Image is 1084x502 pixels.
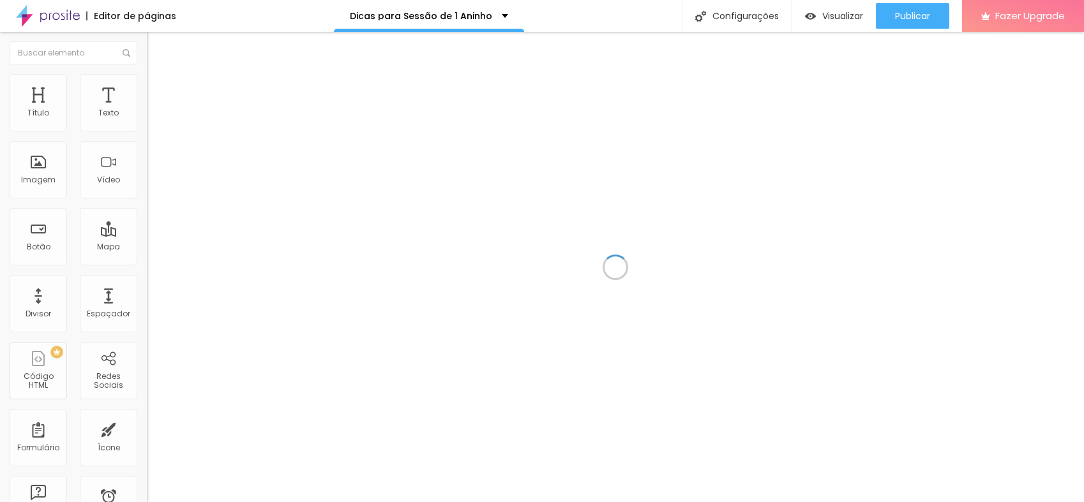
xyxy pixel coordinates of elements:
div: Espaçador [87,309,130,318]
div: Ícone [98,443,120,452]
div: Editor de páginas [86,11,176,20]
img: Icone [695,11,706,22]
div: Título [27,108,49,117]
div: Divisor [26,309,51,318]
div: Código HTML [13,372,63,390]
div: Vídeo [97,175,120,184]
p: Dicas para Sessão de 1 Aninho [350,11,492,20]
div: Botão [27,242,50,251]
button: Publicar [876,3,949,29]
span: Publicar [895,11,930,21]
div: Mapa [97,242,120,251]
img: view-1.svg [805,11,816,22]
div: Formulário [17,443,59,452]
span: Visualizar [822,11,863,21]
img: Icone [123,49,130,57]
input: Buscar elemento [10,41,137,64]
span: Fazer Upgrade [995,10,1065,21]
div: Redes Sociais [83,372,133,390]
div: Imagem [21,175,56,184]
button: Visualizar [792,3,876,29]
div: Texto [98,108,119,117]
